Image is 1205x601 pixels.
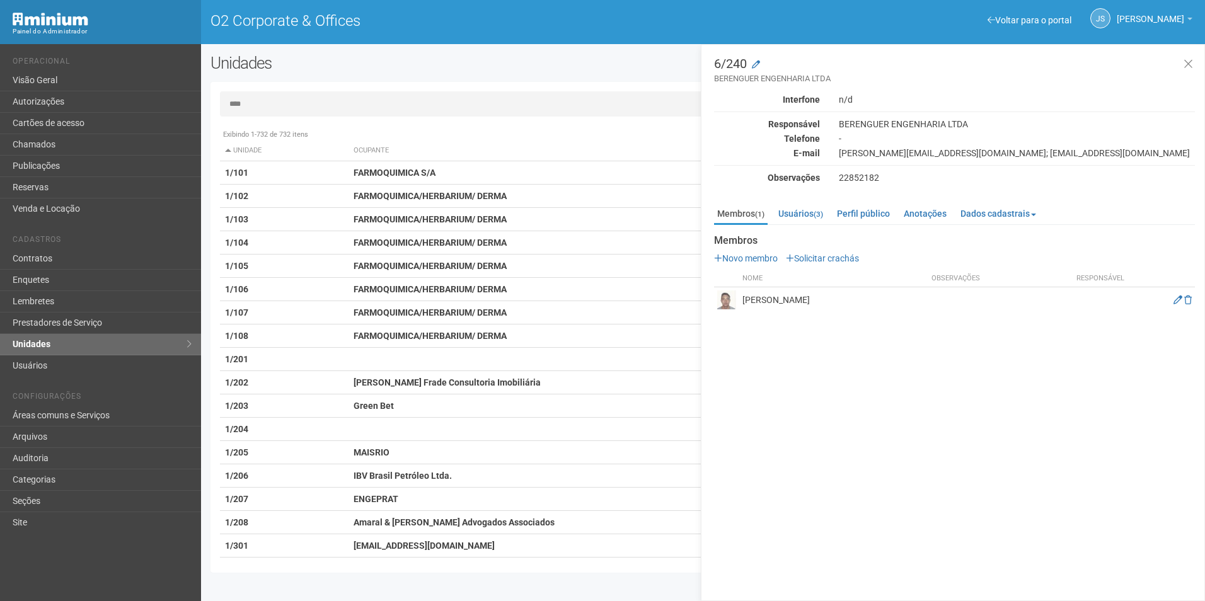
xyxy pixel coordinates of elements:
[705,172,829,183] div: Observações
[225,471,248,481] strong: 1/206
[354,191,507,201] strong: FARMOQUIMICA/HERBARIUM/ DERMA
[13,235,192,248] li: Cadastros
[354,517,555,527] strong: Amaral & [PERSON_NAME] Advogados Associados
[829,147,1204,159] div: [PERSON_NAME][EMAIL_ADDRESS][DOMAIN_NAME]; [EMAIL_ADDRESS][DOMAIN_NAME]
[829,118,1204,130] div: BERENGUER ENGENHARIA LTDA
[220,140,349,161] th: Unidade: activate to sort column descending
[354,214,507,224] strong: FARMOQUIMICA/HERBARIUM/ DERMA
[225,377,248,387] strong: 1/202
[354,447,389,457] strong: MAISRIO
[1173,295,1182,305] a: Editar membro
[928,270,1069,287] th: Observações
[714,253,778,263] a: Novo membro
[210,13,694,29] h1: O2 Corporate & Offices
[1090,8,1110,28] a: JS
[714,57,1195,84] h3: 6/240
[1069,270,1132,287] th: Responsável
[225,238,248,248] strong: 1/104
[225,191,248,201] strong: 1/102
[225,424,248,434] strong: 1/204
[714,235,1195,246] strong: Membros
[829,94,1204,105] div: n/d
[354,168,435,178] strong: FARMOQUIMICA S/A
[814,210,823,219] small: (3)
[13,13,88,26] img: Minium
[714,73,1195,84] small: BERENGUER ENGENHARIA LTDA
[957,204,1039,223] a: Dados cadastrais
[834,204,893,223] a: Perfil público
[225,214,248,224] strong: 1/103
[354,238,507,248] strong: FARMOQUIMICA/HERBARIUM/ DERMA
[988,15,1071,25] a: Voltar para o portal
[225,541,248,551] strong: 1/301
[354,307,507,318] strong: FARMOQUIMICA/HERBARIUM/ DERMA
[705,118,829,130] div: Responsável
[739,270,928,287] th: Nome
[354,377,541,387] strong: [PERSON_NAME] Frade Consultoria Imobiliária
[354,331,507,341] strong: FARMOQUIMICA/HERBARIUM/ DERMA
[225,331,248,341] strong: 1/108
[717,290,736,309] img: user.png
[829,172,1204,183] div: 22852182
[829,133,1204,144] div: -
[1184,295,1192,305] a: Excluir membro
[225,168,248,178] strong: 1/101
[13,57,192,70] li: Operacional
[225,307,248,318] strong: 1/107
[739,287,928,313] td: [PERSON_NAME]
[13,26,192,37] div: Painel do Administrador
[901,204,950,223] a: Anotações
[220,129,1186,140] div: Exibindo 1-732 de 732 itens
[354,494,398,504] strong: ENGEPRAT
[349,140,779,161] th: Ocupante: activate to sort column ascending
[225,401,248,411] strong: 1/203
[354,471,452,481] strong: IBV Brasil Petróleo Ltda.
[225,494,248,504] strong: 1/207
[705,133,829,144] div: Telefone
[1117,2,1184,24] span: Jeferson Souza
[210,54,610,72] h2: Unidades
[225,354,248,364] strong: 1/201
[705,94,829,105] div: Interfone
[225,447,248,457] strong: 1/205
[1117,16,1192,26] a: [PERSON_NAME]
[714,204,768,225] a: Membros(1)
[705,147,829,159] div: E-mail
[354,261,507,271] strong: FARMOQUIMICA/HERBARIUM/ DERMA
[13,392,192,405] li: Configurações
[752,59,760,71] a: Modificar a unidade
[786,253,859,263] a: Solicitar crachás
[354,284,507,294] strong: FARMOQUIMICA/HERBARIUM/ DERMA
[225,284,248,294] strong: 1/106
[354,401,394,411] strong: Green Bet
[225,261,248,271] strong: 1/105
[775,204,826,223] a: Usuários(3)
[225,517,248,527] strong: 1/208
[354,541,495,551] strong: [EMAIL_ADDRESS][DOMAIN_NAME]
[755,210,764,219] small: (1)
